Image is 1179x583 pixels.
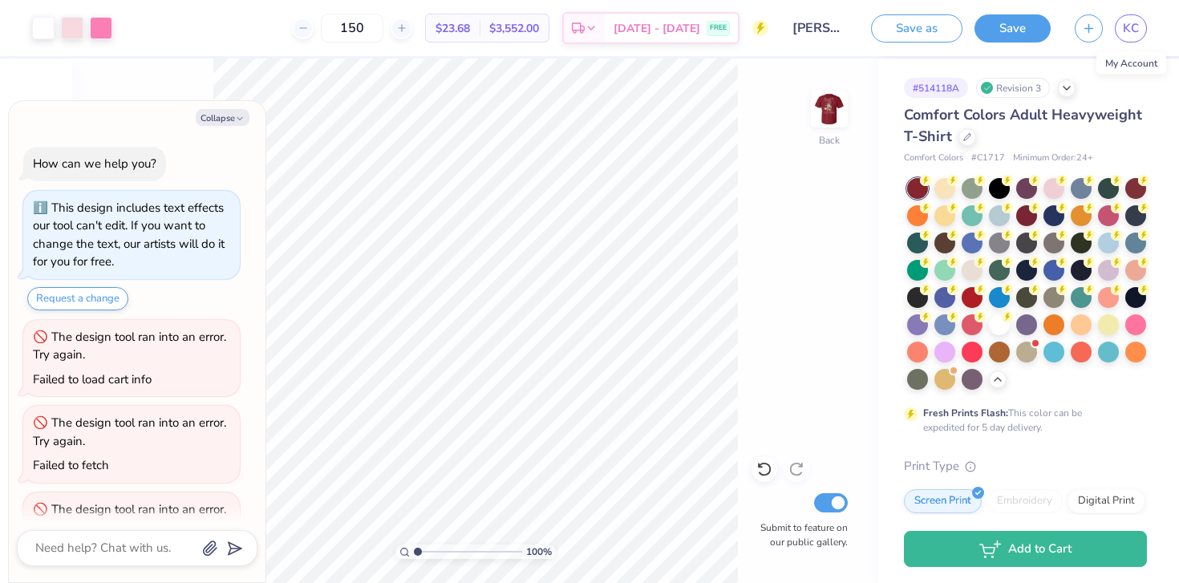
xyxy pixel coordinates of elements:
div: Digital Print [1068,489,1145,513]
a: KC [1115,14,1147,43]
button: Collapse [196,109,249,126]
div: The design tool ran into an error. Try again. [33,501,226,536]
span: KC [1123,19,1139,38]
button: Add to Cart [904,531,1147,567]
button: Request a change [27,287,128,310]
span: # C1717 [971,152,1005,165]
input: – – [321,14,383,43]
div: The design tool ran into an error. Try again. [33,415,226,449]
div: Revision 3 [976,78,1050,98]
div: My Account [1096,52,1166,75]
span: $3,552.00 [489,20,539,37]
button: Save [974,14,1051,43]
span: Comfort Colors Adult Heavyweight T-Shirt [904,105,1142,146]
div: This color can be expedited for 5 day delivery. [923,406,1120,435]
strong: Fresh Prints Flash: [923,407,1008,419]
div: This design includes text effects our tool can't edit. If you want to change the text, our artist... [33,200,225,270]
div: Failed to load cart info [33,371,152,387]
input: Untitled Design [780,12,859,44]
span: 100 % [526,545,552,559]
div: Back [819,133,840,148]
div: Failed to fetch [33,457,109,473]
div: # 514118A [904,78,968,98]
img: Back [813,93,845,125]
div: Print Type [904,457,1147,476]
span: [DATE] - [DATE] [614,20,700,37]
span: Comfort Colors [904,152,963,165]
div: The design tool ran into an error. Try again. [33,329,226,363]
span: FREE [710,22,727,34]
button: Save as [871,14,962,43]
div: Embroidery [987,489,1063,513]
div: How can we help you? [33,156,156,172]
label: Submit to feature on our public gallery. [752,520,848,549]
div: Screen Print [904,489,982,513]
span: $23.68 [436,20,470,37]
span: Minimum Order: 24 + [1013,152,1093,165]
